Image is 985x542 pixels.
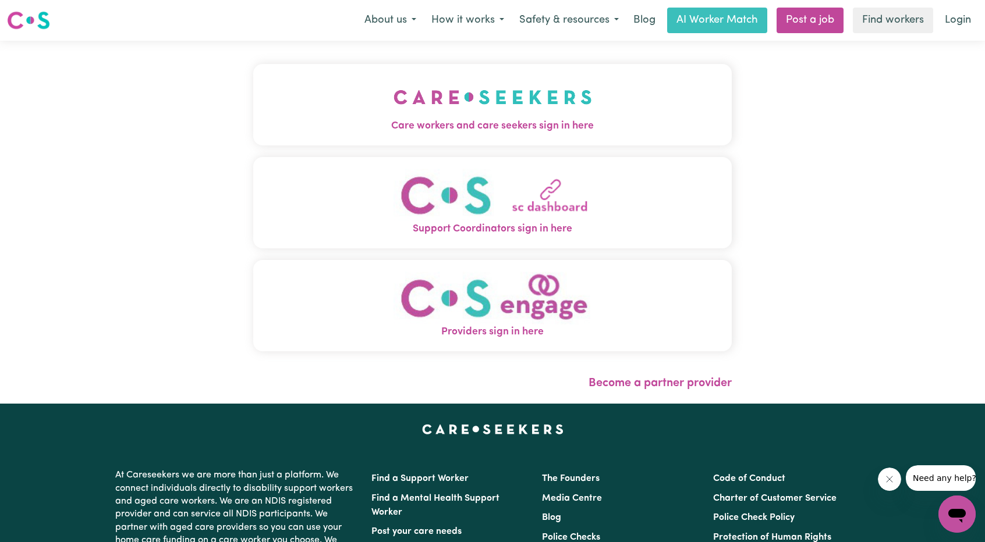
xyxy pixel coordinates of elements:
[357,8,424,33] button: About us
[589,377,732,389] a: Become a partner provider
[713,494,837,503] a: Charter of Customer Service
[7,8,70,17] span: Need any help?
[542,474,600,483] a: The Founders
[713,474,785,483] a: Code of Conduct
[253,157,732,248] button: Support Coordinators sign in here
[542,533,600,542] a: Police Checks
[371,527,462,536] a: Post your care needs
[7,10,50,31] img: Careseekers logo
[878,468,901,491] iframe: Close message
[938,495,976,533] iframe: Button to launch messaging window
[906,465,976,491] iframe: Message from company
[253,222,732,237] span: Support Coordinators sign in here
[371,474,469,483] a: Find a Support Worker
[542,494,602,503] a: Media Centre
[424,8,512,33] button: How it works
[713,513,795,522] a: Police Check Policy
[777,8,844,33] a: Post a job
[7,7,50,34] a: Careseekers logo
[422,425,564,434] a: Careseekers home page
[853,8,933,33] a: Find workers
[253,64,732,145] button: Care workers and care seekers sign in here
[253,325,732,340] span: Providers sign in here
[713,533,831,542] a: Protection of Human Rights
[626,8,662,33] a: Blog
[371,494,499,517] a: Find a Mental Health Support Worker
[667,8,767,33] a: AI Worker Match
[253,119,732,134] span: Care workers and care seekers sign in here
[542,513,561,522] a: Blog
[938,8,978,33] a: Login
[253,260,732,351] button: Providers sign in here
[512,8,626,33] button: Safety & resources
